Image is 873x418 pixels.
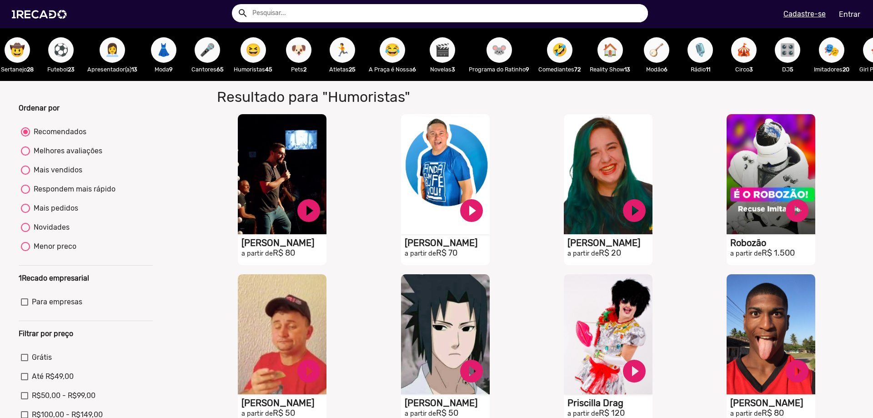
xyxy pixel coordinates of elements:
span: 🎪 [736,37,752,63]
button: 🪕 [644,37,669,63]
p: Imitadores [814,65,849,74]
small: a partir de [730,410,762,418]
h2: R$ 1.500 [730,248,815,258]
div: Recomendados [30,126,86,137]
button: 🏃 [330,37,355,63]
b: 13 [624,66,630,73]
span: Grátis [32,352,52,363]
span: 🎭 [824,37,839,63]
b: 11 [706,66,710,73]
button: 🐶 [286,37,311,63]
small: a partir de [241,250,273,257]
div: Novidades [30,222,70,233]
b: 25 [349,66,356,73]
span: 👩‍💼 [105,37,120,63]
button: 🤠 [5,37,30,63]
small: a partir de [241,410,273,418]
button: 🎤 [195,37,220,63]
p: DJ [770,65,805,74]
button: 🏠 [597,37,623,63]
p: Reality Show [590,65,630,74]
small: a partir de [567,250,599,257]
h2: R$ 80 [241,248,326,258]
button: 🎭 [819,37,844,63]
div: Mais pedidos [30,203,78,214]
b: 9 [169,66,173,73]
video: S1RECADO vídeos dedicados para fãs e empresas [727,274,815,394]
input: Pesquisar... [246,4,648,22]
p: Comediantes [538,65,581,74]
button: ⚽ [48,37,74,63]
span: 🎤 [200,37,215,63]
button: 🎙️ [687,37,713,63]
a: Entrar [833,6,866,22]
span: 🤠 [10,37,25,63]
div: Menor preco [30,241,76,252]
h1: [PERSON_NAME] [730,398,815,408]
b: 1Recado empresarial [19,274,89,282]
span: 🎬 [435,37,450,63]
small: a partir de [405,410,436,418]
p: Circo [727,65,761,74]
h2: R$ 20 [567,248,652,258]
p: Pets [281,65,316,74]
button: 🎪 [731,37,757,63]
p: A Praça é Nossa [369,65,416,74]
a: play_circle_filled [295,358,322,385]
b: 45 [265,66,272,73]
button: 🎬 [430,37,455,63]
b: 5 [790,66,793,73]
b: 6 [664,66,667,73]
b: 6 [412,66,416,73]
b: 28 [27,66,34,73]
span: R$50,00 - R$99,00 [32,390,95,401]
button: 🐭 [487,37,512,63]
small: a partir de [730,250,762,257]
div: Respondem mais rápido [30,184,115,195]
p: Modão [639,65,674,74]
a: play_circle_filled [295,197,322,224]
u: Cadastre-se [783,10,826,18]
span: Para empresas [32,297,82,307]
p: Futebol [44,65,78,74]
h1: [PERSON_NAME] [405,398,490,408]
b: 3 [452,66,455,73]
button: 😂 [380,37,405,63]
button: 👗 [151,37,176,63]
button: 😆 [241,37,266,63]
span: 🏃 [335,37,350,63]
a: play_circle_filled [783,358,811,385]
a: play_circle_filled [458,197,485,224]
div: Mais vendidos [30,165,82,176]
video: S1RECADO vídeos dedicados para fãs e empresas [238,274,326,394]
h1: Resultado para "Humoristas" [210,88,631,106]
span: ⚽ [53,37,69,63]
p: Cantores [190,65,225,74]
button: 🤣 [547,37,572,63]
b: Filtrar por preço [19,329,73,338]
b: Ordenar por [19,104,60,112]
span: Até R$49,00 [32,371,74,382]
span: 🤣 [552,37,567,63]
video: S1RECADO vídeos dedicados para fãs e empresas [238,114,326,234]
div: Melhores avaliações [30,146,102,156]
video: S1RECADO vídeos dedicados para fãs e empresas [401,274,490,394]
a: play_circle_filled [621,197,648,224]
p: Humoristas [234,65,272,74]
b: 3 [749,66,753,73]
h1: Priscilla Drag [567,398,652,408]
small: a partir de [405,250,436,257]
p: Apresentador(a) [87,65,137,74]
a: play_circle_filled [783,197,811,224]
span: 🐶 [291,37,306,63]
b: 23 [68,66,75,73]
small: a partir de [567,410,599,418]
span: 🎛️ [780,37,795,63]
video: S1RECADO vídeos dedicados para fãs e empresas [401,114,490,234]
mat-icon: Example home icon [237,8,248,19]
b: 9 [526,66,529,73]
span: 🪕 [649,37,664,63]
button: 👩‍💼 [100,37,125,63]
h1: [PERSON_NAME] [567,237,652,248]
a: play_circle_filled [458,358,485,385]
